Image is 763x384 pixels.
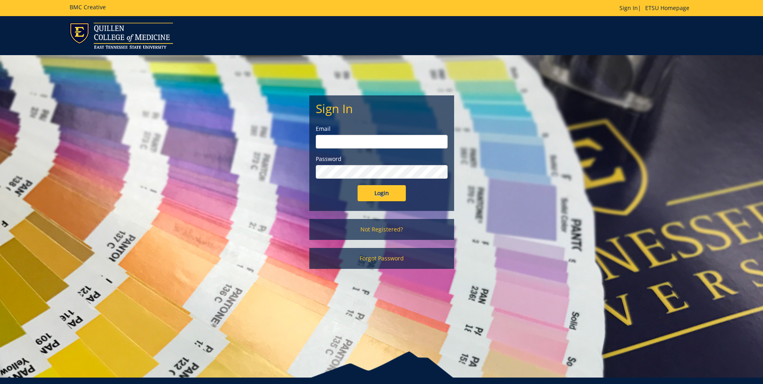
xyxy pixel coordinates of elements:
[619,4,638,12] a: Sign In
[316,155,448,163] label: Password
[70,4,106,10] h5: BMC Creative
[641,4,693,12] a: ETSU Homepage
[309,219,454,240] a: Not Registered?
[316,125,448,133] label: Email
[358,185,406,201] input: Login
[309,248,454,269] a: Forgot Password
[619,4,693,12] p: |
[70,23,173,49] img: ETSU logo
[316,102,448,115] h2: Sign In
